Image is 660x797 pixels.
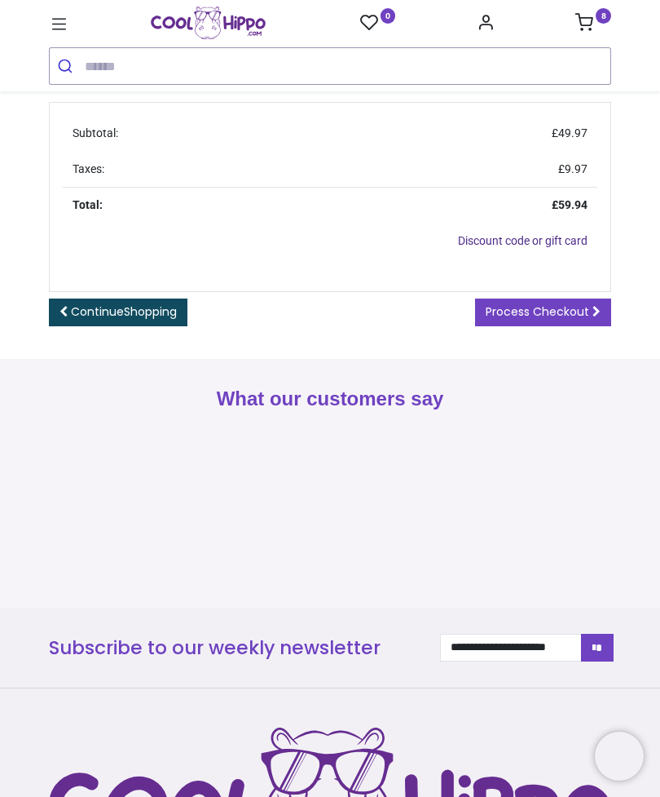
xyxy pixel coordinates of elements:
a: ContinueShopping [49,299,187,326]
span: 9.97 [565,162,587,175]
a: 0 [360,13,396,33]
a: Logo of Cool Hippo [151,7,266,39]
span: £ [552,126,587,139]
h3: Subscribe to our weekly newsletter [49,635,416,661]
a: 8 [575,18,611,31]
strong: £ [552,198,587,211]
span: 59.94 [558,198,587,211]
sup: 8 [596,8,611,24]
iframe: Brevo live chat [595,732,644,781]
span: 49.97 [558,126,587,139]
strong: Total: [73,198,103,211]
span: Process Checkout [486,303,589,320]
span: Shopping [124,303,177,320]
img: Cool Hippo [151,7,266,39]
span: £ [558,162,587,175]
td: Subtotal: [63,116,352,152]
td: Taxes: [63,152,352,188]
h2: What our customers say [49,385,611,413]
span: Continue [71,303,177,320]
a: Discount code or gift card [458,234,587,247]
a: Account Info [477,18,495,31]
sup: 0 [381,8,396,24]
button: Submit [50,48,85,84]
a: Process Checkout [475,299,611,326]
